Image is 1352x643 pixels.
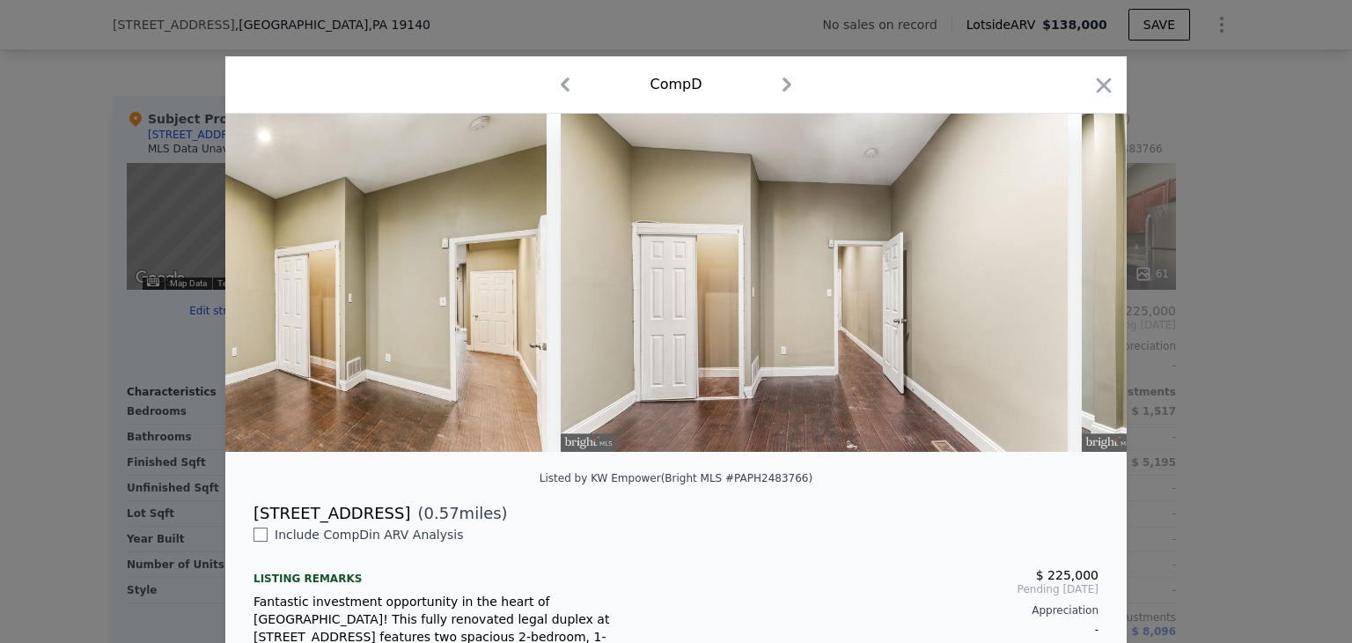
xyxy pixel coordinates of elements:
[268,528,471,542] span: Include Comp D in ARV Analysis
[690,617,1098,642] div: -
[410,501,507,526] span: ( miles)
[690,582,1098,596] span: Pending [DATE]
[424,504,459,522] span: 0.57
[540,472,812,484] div: Listed by KW Empower (Bright MLS #PAPH2483766)
[253,558,662,586] div: Listing remarks
[253,501,410,526] div: [STREET_ADDRESS]
[650,74,702,95] div: Comp D
[561,114,1068,452] img: Property Img
[690,603,1098,617] div: Appreciation
[40,114,547,452] img: Property Img
[1036,568,1098,582] span: $ 225,000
